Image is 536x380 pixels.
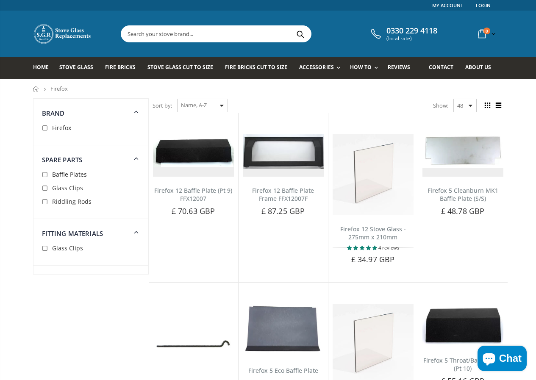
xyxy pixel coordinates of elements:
[147,57,219,79] a: Stove Glass Cut To Size
[252,186,314,202] a: Firefox 12 Baffle Plate Frame FFX12007F
[121,26,406,42] input: Search your stove brand...
[42,229,103,238] span: Fitting Materials
[475,25,497,42] a: 0
[433,99,448,112] span: Show:
[299,64,333,71] span: Accessories
[52,170,87,178] span: Baffle Plates
[154,186,232,202] a: Firefox 12 Baffle Plate (Pt 9) FFX12007
[351,254,394,264] span: £ 34.97 GBP
[59,64,93,71] span: Stove Glass
[52,124,71,132] span: Firefox
[172,206,215,216] span: £ 70.63 GBP
[33,23,92,44] img: Stove Glass Replacement
[347,244,378,251] span: 5.00 stars
[33,86,39,92] a: Home
[225,64,287,71] span: Fire Bricks Cut To Size
[52,244,83,252] span: Glass Clips
[261,206,305,216] span: £ 87.25 GBP
[243,304,324,356] img: Firefox 5 Eco Baffle Plate
[42,155,83,164] span: Spare Parts
[378,244,399,251] span: 4 reviews
[423,356,503,372] a: Firefox 5 Throat/Baffle Plate (Pt 10)
[153,98,172,113] span: Sort by:
[429,64,453,71] span: Contact
[147,64,213,71] span: Stove Glass Cut To Size
[52,197,92,205] span: Riddling Rods
[388,57,417,79] a: Reviews
[333,134,414,215] img: Firefox 12 Stove Glass
[105,57,142,79] a: Fire Bricks
[494,101,503,110] span: List view
[465,57,497,79] a: About us
[299,57,344,79] a: Accessories
[386,26,437,36] span: 0330 229 4118
[350,64,372,71] span: How To
[50,85,68,92] span: Firefox
[386,36,437,42] span: (local rate)
[429,57,460,79] a: Contact
[441,206,484,216] span: £ 48.78 GBP
[248,366,318,374] a: Firefox 5 Eco Baffle Plate
[475,346,529,373] inbox-online-store-chat: Shopify online store chat
[153,134,234,167] img: Firefox 12 Baffle Plate (Pt 9) FFX12007
[422,134,503,168] img: Firefox 5 Cleanburn MK1 Baffle Plate (S/S)
[225,57,294,79] a: Fire Bricks Cut To Size
[483,28,490,34] span: 0
[243,134,324,169] img: Firefox 12 Baffle Plate Frame FFX12007F
[422,304,503,347] img: Firefox 5 Throat/Baffle Plate (Pt 10)
[52,184,83,192] span: Glass Clips
[33,57,55,79] a: Home
[428,186,498,202] a: Firefox 5 Cleanburn MK1 Baffle Plate (S/S)
[483,101,492,110] span: Grid view
[350,57,382,79] a: How To
[465,64,491,71] span: About us
[33,64,49,71] span: Home
[59,57,100,79] a: Stove Glass
[340,225,406,241] a: Firefox 12 Stove Glass - 275mm x 210mm
[388,64,410,71] span: Reviews
[42,109,65,117] span: Brand
[291,26,310,42] button: Search
[105,64,136,71] span: Fire Bricks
